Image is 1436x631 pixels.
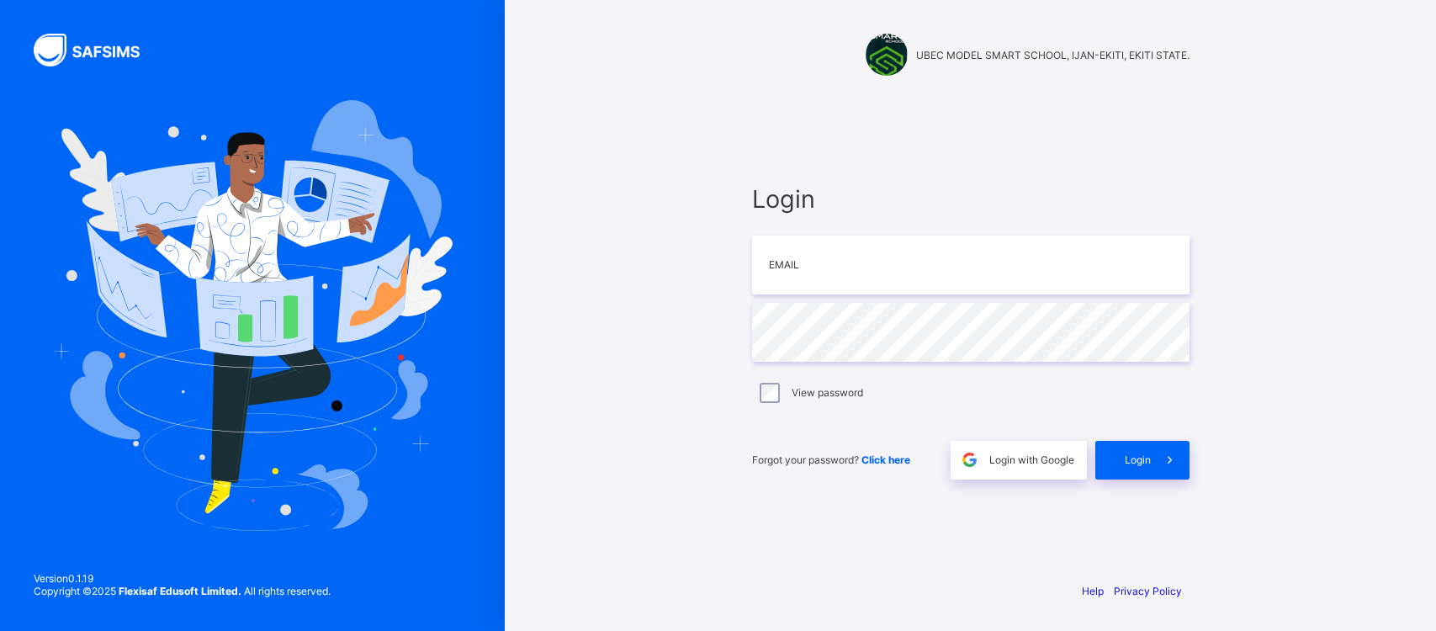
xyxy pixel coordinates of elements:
a: Click here [861,453,910,466]
a: Privacy Policy [1114,585,1182,597]
a: Help [1082,585,1104,597]
img: Hero Image [52,100,453,531]
label: View password [792,386,863,399]
span: Version 0.1.19 [34,572,331,585]
img: SAFSIMS Logo [34,34,160,66]
span: Login [1125,453,1151,466]
span: Copyright © 2025 All rights reserved. [34,585,331,597]
span: Forgot your password? [752,453,910,466]
span: Login with Google [989,453,1074,466]
span: UBEC MODEL SMART SCHOOL, IJAN-EKITI, EKITI STATE. [916,49,1190,61]
span: Login [752,184,1190,214]
img: google.396cfc9801f0270233282035f929180a.svg [960,450,979,469]
strong: Flexisaf Edusoft Limited. [119,585,241,597]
